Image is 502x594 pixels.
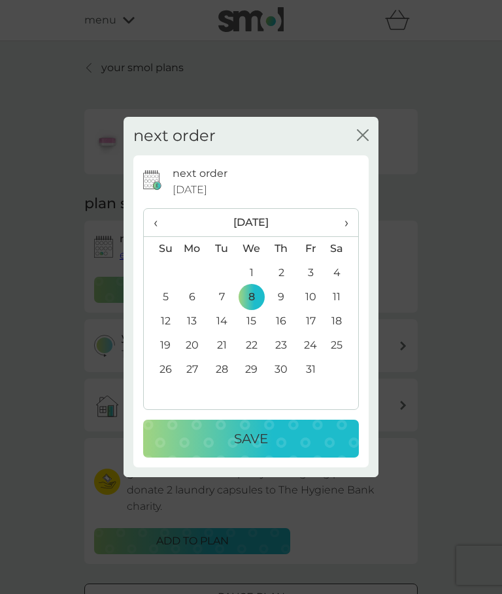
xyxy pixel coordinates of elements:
td: 23 [267,334,296,358]
td: 28 [207,358,237,382]
td: 31 [296,358,326,382]
td: 10 [296,285,326,309]
p: Save [234,428,268,449]
td: 9 [267,285,296,309]
td: 14 [207,309,237,334]
td: 1 [237,261,267,285]
span: › [335,209,348,236]
th: Mo [177,236,207,261]
td: 21 [207,334,237,358]
p: next order [173,165,227,182]
td: 25 [326,334,358,358]
td: 24 [296,334,326,358]
th: Fr [296,236,326,261]
td: 3 [296,261,326,285]
td: 17 [296,309,326,334]
th: Sa [326,236,358,261]
th: Tu [207,236,237,261]
td: 22 [237,334,267,358]
td: 15 [237,309,267,334]
th: [DATE] [177,209,326,237]
td: 29 [237,358,267,382]
td: 2 [267,261,296,285]
td: 4 [326,261,358,285]
td: 6 [177,285,207,309]
h2: next order [133,127,216,146]
td: 20 [177,334,207,358]
button: close [357,129,369,143]
td: 5 [144,285,177,309]
span: ‹ [154,209,167,236]
th: Th [267,236,296,261]
td: 13 [177,309,207,334]
td: 27 [177,358,207,382]
td: 18 [326,309,358,334]
button: Save [143,420,359,458]
span: [DATE] [173,181,207,198]
th: We [237,236,267,261]
td: 8 [237,285,267,309]
td: 19 [144,334,177,358]
td: 12 [144,309,177,334]
td: 16 [267,309,296,334]
td: 26 [144,358,177,382]
td: 30 [267,358,296,382]
td: 11 [326,285,358,309]
td: 7 [207,285,237,309]
th: Su [144,236,177,261]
